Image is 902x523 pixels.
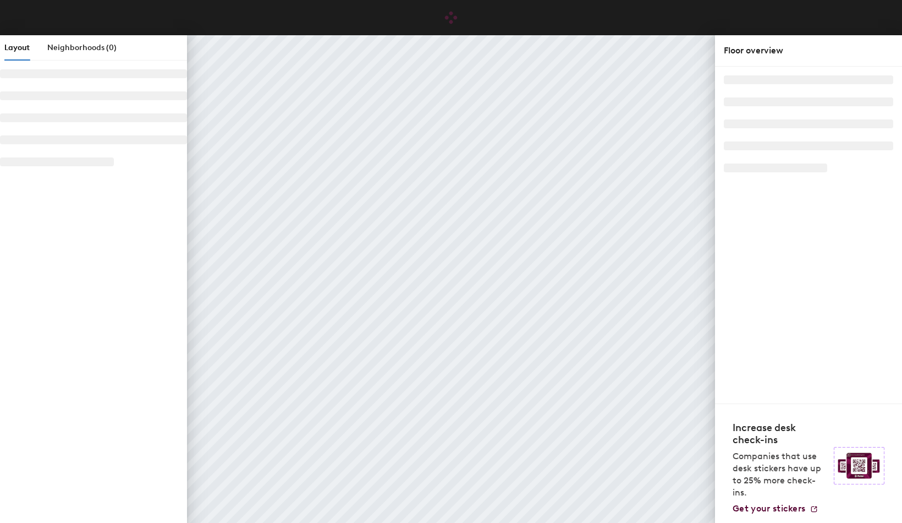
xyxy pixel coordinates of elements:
[733,422,827,446] h4: Increase desk check-ins
[834,447,884,484] img: Sticker logo
[4,43,30,52] span: Layout
[733,503,805,514] span: Get your stickers
[733,450,827,499] p: Companies that use desk stickers have up to 25% more check-ins.
[724,44,893,57] div: Floor overview
[733,503,818,514] a: Get your stickers
[47,43,117,52] span: Neighborhoods (0)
